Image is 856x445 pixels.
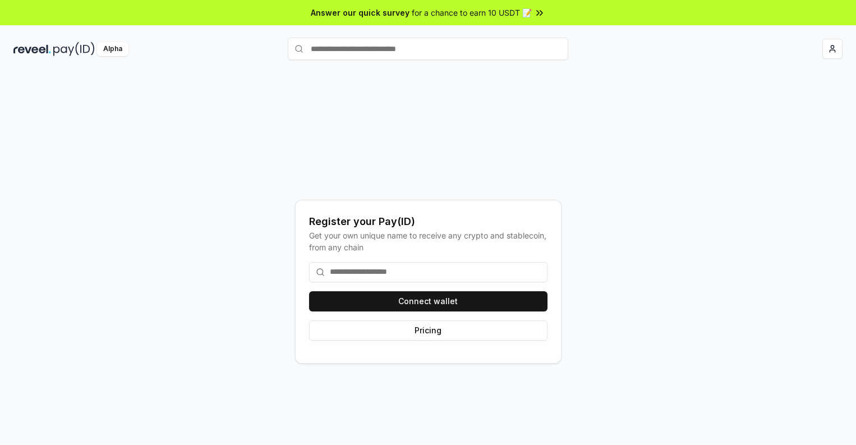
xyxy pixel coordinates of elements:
div: Alpha [97,42,128,56]
img: pay_id [53,42,95,56]
div: Register your Pay(ID) [309,214,547,230]
span: Answer our quick survey [311,7,409,19]
button: Connect wallet [309,291,547,311]
img: reveel_dark [13,42,51,56]
button: Pricing [309,320,547,341]
span: for a chance to earn 10 USDT 📝 [412,7,532,19]
div: Get your own unique name to receive any crypto and stablecoin, from any chain [309,230,547,253]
